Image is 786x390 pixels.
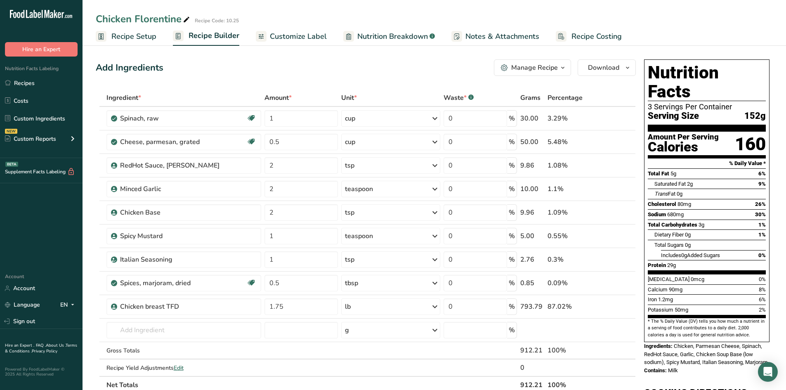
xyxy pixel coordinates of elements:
div: tsp [345,255,354,265]
div: Recipe Code: 10.25 [195,17,239,24]
span: Total Sugars [654,242,684,248]
div: tbsp [345,278,358,288]
div: 3.29% [548,113,597,123]
i: Trans [654,191,668,197]
span: Total Carbohydrates [648,222,697,228]
div: 0.85 [520,278,544,288]
div: 100% [548,345,597,355]
div: lb [345,302,351,312]
a: Nutrition Breakdown [343,27,435,46]
a: Terms & Conditions . [5,343,77,354]
div: EN [60,300,78,310]
div: 912.21 [520,345,544,355]
div: Spices, marjoram, dried [120,278,223,288]
span: 0mcg [691,276,704,282]
a: Customize Label [256,27,327,46]
span: Recipe Builder [189,30,239,41]
input: Add Ingredient [106,322,262,338]
div: 793.79 [520,302,544,312]
span: Saturated Fat [654,181,686,187]
span: Contains: [644,367,667,373]
div: 5.48% [548,137,597,147]
span: 680mg [667,211,684,217]
span: 1% [758,232,766,238]
span: Ingredient [106,93,141,103]
div: RedHot Sauce, [PERSON_NAME] [120,161,223,170]
div: Open Intercom Messenger [758,362,778,382]
span: Iron [648,296,657,303]
div: 1.09% [548,208,597,217]
span: Notes & Attachments [465,31,539,42]
span: Includes Added Sugars [661,252,720,258]
a: Notes & Attachments [451,27,539,46]
span: Sodium [648,211,666,217]
div: 0.3% [548,255,597,265]
div: tsp [345,161,354,170]
div: 2.76 [520,255,544,265]
button: Hire an Expert [5,42,78,57]
div: Waste [444,93,474,103]
div: 10.00 [520,184,544,194]
span: 8% [759,286,766,293]
span: 30% [755,211,766,217]
span: Unit [341,93,357,103]
a: Recipe Setup [96,27,156,46]
span: Nutrition Breakdown [357,31,428,42]
span: 9% [758,181,766,187]
div: NEW [5,129,17,134]
div: Add Ingredients [96,61,163,75]
span: 0% [759,276,766,282]
div: Calories [648,141,719,153]
div: teaspoon [345,231,373,241]
span: 1% [758,222,766,228]
div: Chicken Base [120,208,223,217]
button: Download [578,59,636,76]
div: Chicken Florentine [96,12,191,26]
a: About Us . [46,343,66,348]
div: Spicy Mustard [120,231,223,241]
span: 0g [685,242,691,248]
div: 50.00 [520,137,544,147]
span: Calcium [648,286,668,293]
span: Serving Size [648,111,699,121]
div: Minced Garlic [120,184,223,194]
span: 90mg [669,286,682,293]
span: Recipe Setup [111,31,156,42]
div: Spinach, raw [120,113,223,123]
span: Recipe Costing [571,31,622,42]
span: Ingredients: [644,343,673,349]
div: 1.08% [548,161,597,170]
span: [MEDICAL_DATA] [648,276,689,282]
span: Chicken, Parmesan Cheese, Spinach, RedHot Sauce, Garlic, Chicken Soup Base (low sodium), Spicy Mu... [644,343,768,365]
span: Potassium [648,307,673,313]
span: Customize Label [270,31,327,42]
span: 0% [758,252,766,258]
h1: Nutrition Facts [648,63,766,101]
span: Edit [174,364,184,372]
span: Percentage [548,93,583,103]
span: Protein [648,262,666,268]
div: teaspoon [345,184,373,194]
span: Amount [264,93,292,103]
span: 6% [759,296,766,303]
div: Amount Per Serving [648,133,719,141]
div: 0 [520,363,544,373]
div: 87.02% [548,302,597,312]
div: 9.86 [520,161,544,170]
a: Recipe Costing [556,27,622,46]
div: 30.00 [520,113,544,123]
span: 0g [685,232,691,238]
section: * The % Daily Value (DV) tells you how much a nutrient in a serving of food contributes to a dail... [648,318,766,338]
div: Recipe Yield Adjustments [106,364,262,372]
span: 80mg [677,201,691,207]
div: 160 [735,133,766,155]
section: % Daily Value * [648,158,766,168]
div: g [345,325,349,335]
div: 0.55% [548,231,597,241]
div: Italian Seasoning [120,255,223,265]
a: Hire an Expert . [5,343,34,348]
span: 50mg [675,307,688,313]
span: Cholesterol [648,201,676,207]
span: 3g [699,222,704,228]
span: Total Fat [648,170,669,177]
